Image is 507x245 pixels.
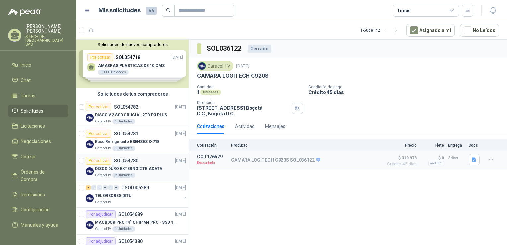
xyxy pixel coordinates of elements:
h1: Mis solicitudes [98,6,141,15]
div: Caracol TV [197,61,233,71]
div: Solicitudes de tus compradores [76,88,189,100]
p: [DATE] [175,211,186,218]
div: Solicitudes de nuevos compradoresPor cotizarSOL054718[DATE] AMARRAS PLASTICAS DE 10 CMS10000 Unid... [76,40,189,88]
a: Configuración [8,204,68,216]
p: [PERSON_NAME] [PERSON_NAME] [25,24,68,33]
div: Unidades [200,90,221,95]
a: Solicitudes [8,105,68,117]
img: Company Logo [86,221,94,229]
div: 0 [97,185,102,190]
p: $ 0 [421,154,444,162]
span: Licitaciones [21,122,45,130]
p: CAMARA LOGITECH C920S SOL036122 [231,157,320,163]
a: Inicio [8,59,68,71]
p: Docs [469,143,482,148]
p: GSOL005289 [121,185,149,190]
p: CAMARA LOGITECH C920S [197,72,269,79]
img: Company Logo [86,167,94,175]
img: Company Logo [86,114,94,122]
a: Remisiones [8,188,68,201]
img: Logo peakr [8,8,42,16]
p: SOL054380 [118,239,143,244]
span: Remisiones [21,191,45,198]
a: Negociaciones [8,135,68,148]
a: 4 0 0 0 0 0 GSOL005289[DATE] Company LogoTELEVISORES DITUCaracol TV [86,184,187,205]
img: Company Logo [198,62,206,70]
div: 4 [86,185,91,190]
div: Actividad [235,123,254,130]
div: Todas [397,7,411,14]
div: Por cotizar [86,103,111,111]
a: Chat [8,74,68,87]
img: Company Logo [86,194,94,202]
p: Caracol TV [95,119,111,124]
p: [DATE] [175,238,186,245]
span: Solicitudes [21,107,43,115]
p: [DATE] [175,104,186,110]
p: TELEVISORES DITU [95,193,131,199]
p: Entrega [448,143,465,148]
p: Crédito 45 días [308,89,505,95]
p: SOL054780 [114,158,138,163]
div: 1 - 50 de 142 [360,25,401,36]
div: Cotizaciones [197,123,224,130]
p: [DATE] [175,131,186,137]
div: Mensajes [265,123,285,130]
span: Inicio [21,61,31,69]
button: Solicitudes de nuevos compradores [79,42,186,47]
span: Chat [21,77,31,84]
button: Asignado a mi [406,24,455,37]
p: SITECH DE [GEOGRAPHIC_DATA] SAS [25,35,68,46]
div: Por adjudicar [86,210,116,218]
div: Cerrado [248,45,271,53]
a: Manuales y ayuda [8,219,68,231]
p: [DATE] [236,63,249,69]
p: Descartada [197,159,227,166]
a: Licitaciones [8,120,68,132]
div: 0 [91,185,96,190]
p: 1 [197,89,199,95]
div: 0 [108,185,113,190]
div: Por cotizar [86,157,111,165]
p: Caracol TV [95,226,111,232]
span: search [166,8,171,13]
a: Órdenes de Compra [8,166,68,186]
p: Caracol TV [95,146,111,151]
p: [DATE] [175,185,186,191]
span: $ 319.978 [384,154,417,162]
div: 1 Unidades [112,226,135,232]
span: Tareas [21,92,35,99]
a: Por adjudicarSOL054689[DATE] Company LogoMACBOOK PRO 14" CHIP M4 PRO - SSD 1TB RAM 24GBCaracol TV... [76,208,189,235]
p: DISCO DURO EXTERNO 2 TB ADATA [95,166,162,172]
span: Negociaciones [21,138,51,145]
a: Por cotizarSOL054780[DATE] Company LogoDISCO DURO EXTERNO 2 TB ADATACaracol TV2 Unidades [76,154,189,181]
p: SOL054781 [114,131,138,136]
p: Precio [384,143,417,148]
span: Manuales y ayuda [21,221,58,229]
p: Condición de pago [308,85,505,89]
div: 0 [103,185,108,190]
p: Caracol TV [95,200,111,205]
p: DISCO M2 SSD CRUCIAL 2TB P3 PLUS [95,112,167,118]
h3: SOL036122 [207,43,242,54]
span: Órdenes de Compra [21,168,62,183]
p: Base Refrigerante ESENSES K-718 [95,139,159,145]
button: No Leídos [460,24,499,37]
p: Cantidad [197,85,303,89]
div: Por cotizar [86,130,111,138]
span: Configuración [21,206,50,213]
p: Caracol TV [95,173,111,178]
p: Producto [231,143,380,148]
a: Cotizar [8,150,68,163]
p: MACBOOK PRO 14" CHIP M4 PRO - SSD 1TB RAM 24GB [95,219,178,226]
p: Cotización [197,143,227,148]
p: COT126529 [197,154,227,159]
img: Company Logo [86,140,94,148]
p: Flete [421,143,444,148]
div: 1 Unidades [112,146,135,151]
div: 0 [114,185,119,190]
p: [DATE] [175,158,186,164]
p: [STREET_ADDRESS] Bogotá D.C. , Bogotá D.C. [197,105,289,116]
p: 3 días [448,154,465,162]
p: Dirección [197,100,289,105]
